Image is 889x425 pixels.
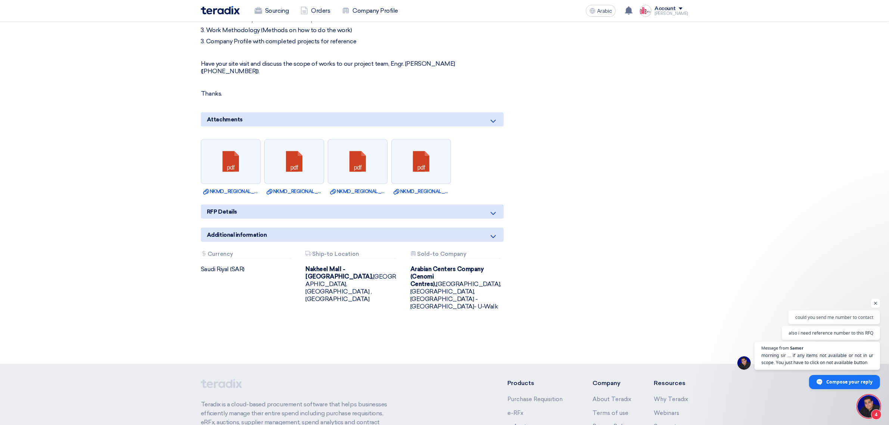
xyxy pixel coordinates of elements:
[305,273,396,303] font: [GEOGRAPHIC_DATA], [GEOGRAPHIC_DATA] ,[GEOGRAPHIC_DATA]
[586,5,616,17] button: Arabic
[410,266,484,288] font: Arabian Centers Company (Cenomi Centres),
[201,27,352,34] font: 3. Work Methodology (Methods on how to do the work)
[654,380,686,387] font: Resources
[311,7,330,14] font: Orders
[295,3,336,19] a: Orders
[507,396,563,403] a: Purchase Requisition
[210,189,356,194] font: NKMD_REGIONAL_OFFICE_FURNITURE_PLANTERS_AUG__.pdf
[201,90,222,97] font: Thanks.
[790,346,803,350] span: Samer
[593,410,628,417] a: Terms of use
[394,188,449,195] a: NKMD_REGIONAL_OFFICE_FURNITURE_CLOSE_OFFICE_AUG__.pdf
[208,251,233,257] font: Currency
[201,60,455,75] font: Have your site visit and discuss the scope of works to our project team, Engr. [PERSON_NAME] ([PH...
[507,380,534,387] font: Products
[654,396,688,403] a: Why Teradix
[761,346,789,350] span: Message from
[201,266,245,273] font: Saudi Riyal (SAR)
[249,3,295,19] a: Sourcing
[330,188,385,195] a: NKMD_REGIONAL_OFFICE_FURNITURE_LOBBY_JULY__.pdf
[795,314,873,321] span: could you send me number to contact
[207,232,267,238] font: Additional information
[352,7,398,14] font: Company Profile
[273,189,426,194] font: NKMD_REGIONAL_OFFICE_FURNITURE_STAFF_AREA_AUG__.pdf
[761,352,873,366] span: morning sir ... if any items not available or not in ur scope. You just have to click on not avai...
[826,375,873,388] span: Compose your reply
[305,266,373,280] font: Nakheel Mall - [GEOGRAPHIC_DATA],
[507,410,523,417] a: e-RFx
[207,208,237,215] font: RFP Details
[201,15,335,22] font: 2. Technical Data Specs for the materials provided
[400,189,557,194] font: NKMD_REGIONAL_OFFICE_FURNITURE_CLOSE_OFFICE_AUG__.pdf
[207,116,243,123] font: Attachments
[593,396,631,403] a: About Teradix
[312,251,359,257] font: Ship-to Location
[201,38,356,45] font: 3. Company Profile with completed projects for reference
[267,188,322,195] a: NKMD_REGIONAL_OFFICE_FURNITURE_STAFF_AREA_AUG__.pdf
[593,380,621,387] font: Company
[789,329,873,336] span: also i need reference number to this RFQ
[597,8,612,14] font: Arabic
[654,410,679,417] a: Webinars
[655,5,676,12] font: Account
[871,409,882,420] span: 4
[201,6,240,15] img: Teradix logo
[203,188,258,195] a: NKMD_REGIONAL_OFFICE_FURNITURE_PLANTERS_AUG__.pdf
[417,251,466,257] font: Sold-to Company
[655,11,688,16] font: [PERSON_NAME]
[410,280,501,310] font: [GEOGRAPHIC_DATA], [GEOGRAPHIC_DATA], [GEOGRAPHIC_DATA] - [GEOGRAPHIC_DATA]- U-Walk
[858,395,880,418] div: Open chat
[265,7,289,14] font: Sourcing
[640,5,652,17] img: Screenshot___1757334754460.png
[337,189,474,194] font: NKMD_REGIONAL_OFFICE_FURNITURE_LOBBY_JULY__.pdf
